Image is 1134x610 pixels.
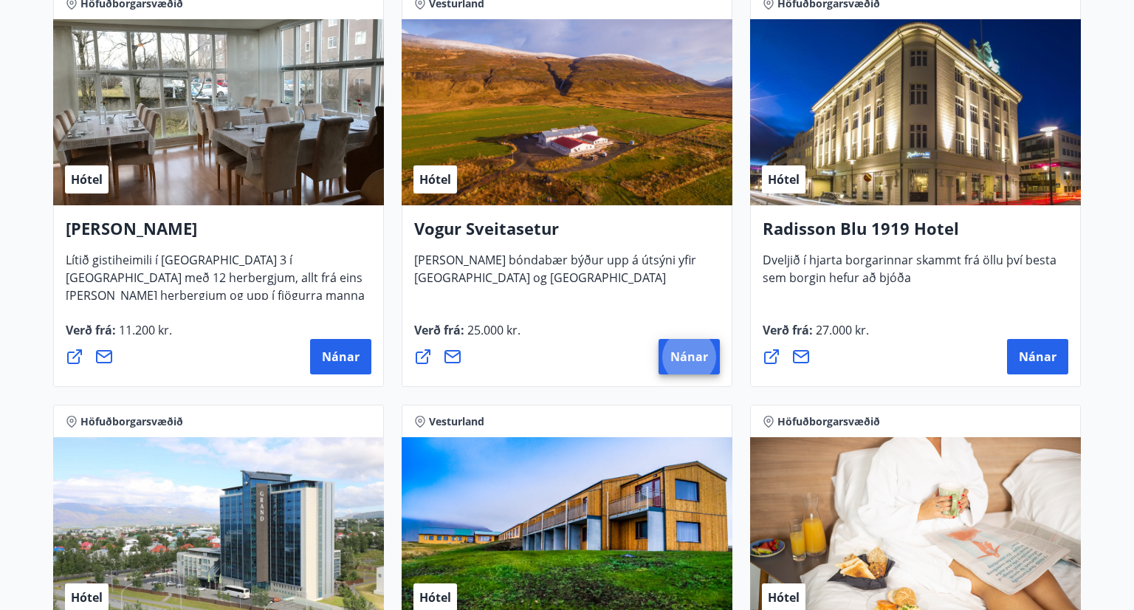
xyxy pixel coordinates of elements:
[71,171,103,188] span: Hótel
[66,322,172,350] span: Verð frá :
[659,339,720,374] button: Nánar
[414,252,696,298] span: [PERSON_NAME] bóndabær býður upp á útsýni yfir [GEOGRAPHIC_DATA] og [GEOGRAPHIC_DATA]
[414,322,520,350] span: Verð frá :
[777,414,880,429] span: Höfuðborgarsvæðið
[310,339,371,374] button: Nánar
[670,349,708,365] span: Nánar
[1007,339,1068,374] button: Nánar
[80,414,183,429] span: Höfuðborgarsvæðið
[1019,349,1056,365] span: Nánar
[66,217,371,251] h4: [PERSON_NAME]
[768,171,800,188] span: Hótel
[429,414,484,429] span: Vesturland
[71,589,103,606] span: Hótel
[768,589,800,606] span: Hótel
[464,322,520,338] span: 25.000 kr.
[419,171,451,188] span: Hótel
[66,252,365,333] span: Lítið gistiheimili í [GEOGRAPHIC_DATA] 3 í [GEOGRAPHIC_DATA] með 12 herbergjum, allt frá eins [PE...
[419,589,451,606] span: Hótel
[763,252,1056,298] span: Dveljið í hjarta borgarinnar skammt frá öllu því besta sem borgin hefur að bjóða
[813,322,869,338] span: 27.000 kr.
[763,322,869,350] span: Verð frá :
[414,217,720,251] h4: Vogur Sveitasetur
[763,217,1068,251] h4: Radisson Blu 1919 Hotel
[322,349,360,365] span: Nánar
[116,322,172,338] span: 11.200 kr.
